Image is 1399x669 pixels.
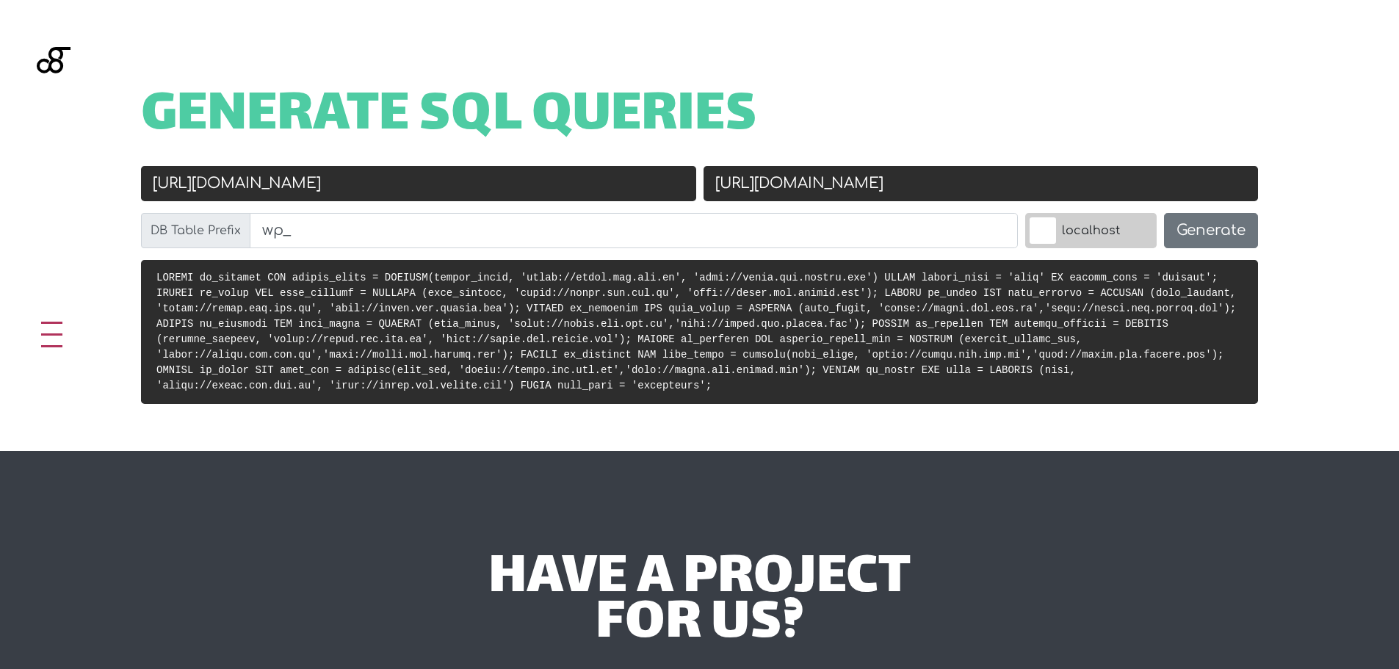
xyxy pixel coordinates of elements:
[141,213,250,248] label: DB Table Prefix
[37,47,71,157] img: Blackgate
[1164,213,1258,248] button: Generate
[141,166,696,201] input: Old URL
[250,213,1018,248] input: wp_
[704,166,1259,201] input: New URL
[141,94,757,140] span: Generate SQL Queries
[1025,213,1157,248] label: localhost
[156,272,1236,391] code: LOREMI do_sitamet CON adipis_elits = DOEIUSM(tempor_incid, 'utlab://etdol.mag.ali.en', 'admi://ve...
[264,557,1135,648] div: have a project for us?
